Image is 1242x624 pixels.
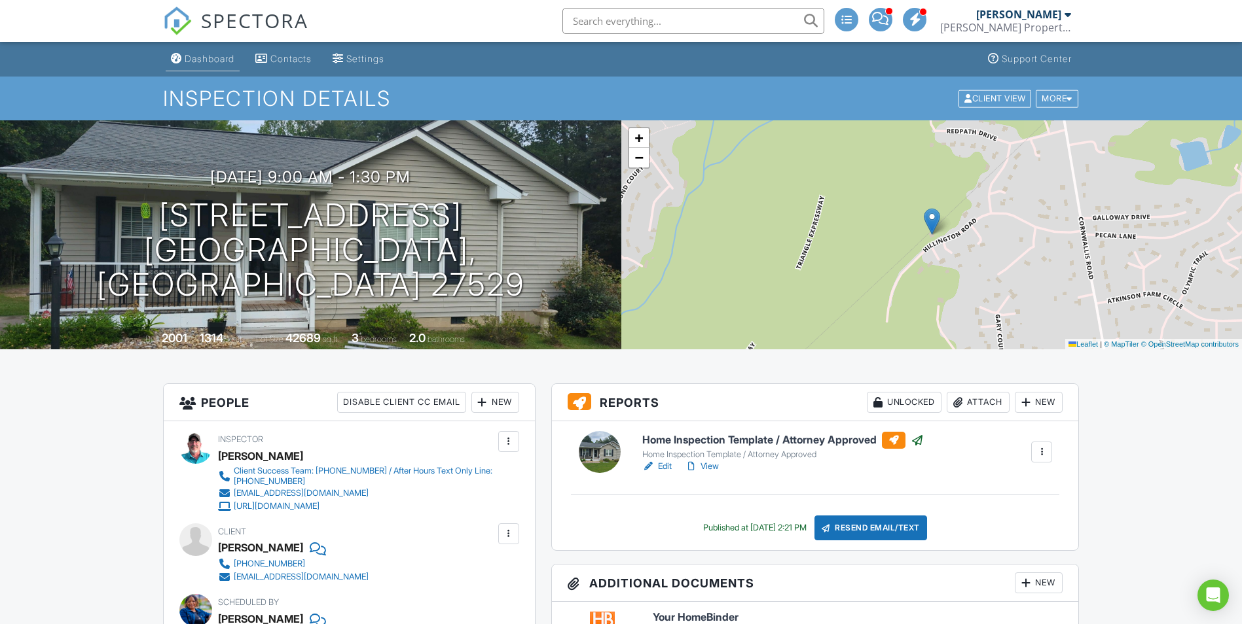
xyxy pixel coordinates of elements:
[940,21,1071,34] div: Webb Property Inspection
[1197,580,1229,611] div: Open Intercom Messenger
[218,446,303,466] div: [PERSON_NAME]
[1141,340,1239,348] a: © OpenStreetMap contributors
[218,557,369,570] a: [PHONE_NUMBER]
[629,128,649,148] a: Zoom in
[323,334,339,344] span: sq.ft.
[428,334,465,344] span: bathrooms
[1100,340,1102,348] span: |
[562,8,824,34] input: Search everything...
[21,198,600,302] h1: [STREET_ADDRESS] [GEOGRAPHIC_DATA], [GEOGRAPHIC_DATA] 27529
[983,47,1077,71] a: Support Center
[1002,53,1072,64] div: Support Center
[200,331,223,345] div: 1314
[346,53,384,64] div: Settings
[409,331,426,345] div: 2.0
[1104,340,1139,348] a: © MapTiler
[210,168,411,186] h3: [DATE] 9:00 am - 1:30 pm
[164,384,535,421] h3: People
[218,487,495,500] a: [EMAIL_ADDRESS][DOMAIN_NAME]
[250,47,317,71] a: Contacts
[814,515,927,540] div: Resend Email/Text
[218,527,246,536] span: Client
[163,87,1080,110] h1: Inspection Details
[163,7,192,35] img: The Best Home Inspection Software - Spectora
[642,432,924,460] a: Home Inspection Template / Attorney Approved Home Inspection Template / Attorney Approved
[1015,572,1063,593] div: New
[959,90,1031,107] div: Client View
[867,392,941,413] div: Unlocked
[225,334,244,344] span: sq. ft.
[337,392,466,413] div: Disable Client CC Email
[703,523,807,533] div: Published at [DATE] 2:21 PM
[218,434,263,444] span: Inspector
[1068,340,1098,348] a: Leaflet
[634,130,643,146] span: +
[256,334,283,344] span: Lot Size
[234,501,320,511] div: [URL][DOMAIN_NAME]
[327,47,390,71] a: Settings
[352,331,359,345] div: 3
[166,47,240,71] a: Dashboard
[361,334,397,344] span: bedrooms
[653,612,1063,623] a: Your HomeBinder
[947,392,1010,413] div: Attach
[270,53,312,64] div: Contacts
[234,466,495,487] div: Client Success Team: [PHONE_NUMBER] / After Hours Text Only Line: [PHONE_NUMBER]
[629,148,649,167] a: Zoom out
[163,18,308,45] a: SPECTORA
[218,500,495,513] a: [URL][DOMAIN_NAME]
[234,572,369,582] div: [EMAIL_ADDRESS][DOMAIN_NAME]
[924,208,940,235] img: Marker
[976,8,1061,21] div: [PERSON_NAME]
[185,53,234,64] div: Dashboard
[218,466,495,487] a: Client Success Team: [PHONE_NUMBER] / After Hours Text Only Line: [PHONE_NUMBER]
[642,460,672,473] a: Edit
[145,334,160,344] span: Built
[218,597,279,607] span: Scheduled By
[234,488,369,498] div: [EMAIL_ADDRESS][DOMAIN_NAME]
[162,331,187,345] div: 2001
[685,460,719,473] a: View
[1015,392,1063,413] div: New
[218,570,369,583] a: [EMAIL_ADDRESS][DOMAIN_NAME]
[1036,90,1078,107] div: More
[552,564,1079,602] h3: Additional Documents
[471,392,519,413] div: New
[957,93,1034,103] a: Client View
[201,7,308,34] span: SPECTORA
[218,538,303,557] div: [PERSON_NAME]
[285,331,321,345] div: 42689
[642,449,924,460] div: Home Inspection Template / Attorney Approved
[634,149,643,165] span: −
[234,559,305,569] div: [PHONE_NUMBER]
[552,384,1079,421] h3: Reports
[642,432,924,449] h6: Home Inspection Template / Attorney Approved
